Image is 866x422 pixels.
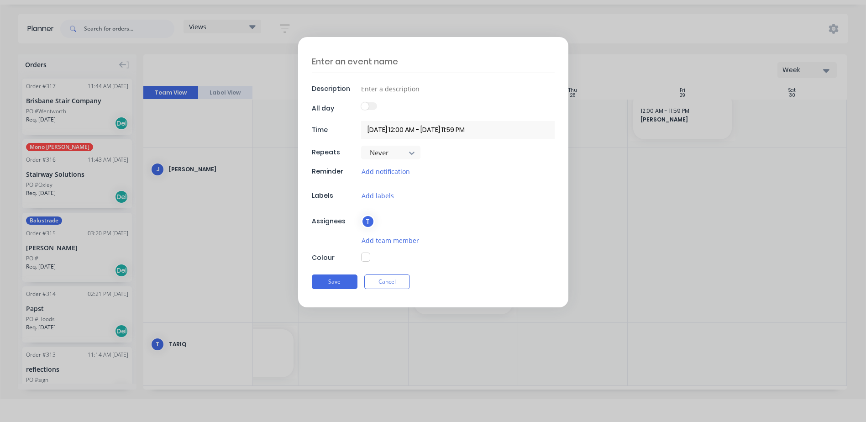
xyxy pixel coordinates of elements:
div: Labels [312,191,359,200]
div: Colour [312,253,359,263]
button: Cancel [364,274,410,289]
div: Reminder [312,167,359,176]
button: Add labels [361,190,394,201]
button: Add notification [361,166,410,177]
div: Description [312,84,359,94]
div: All day [312,104,359,113]
input: Enter a description [361,82,555,95]
div: Time [312,125,359,135]
div: Assignees [312,216,359,226]
button: Add team member [361,235,420,246]
button: Save [312,274,357,289]
div: T [361,215,375,228]
div: Repeats [312,148,359,157]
